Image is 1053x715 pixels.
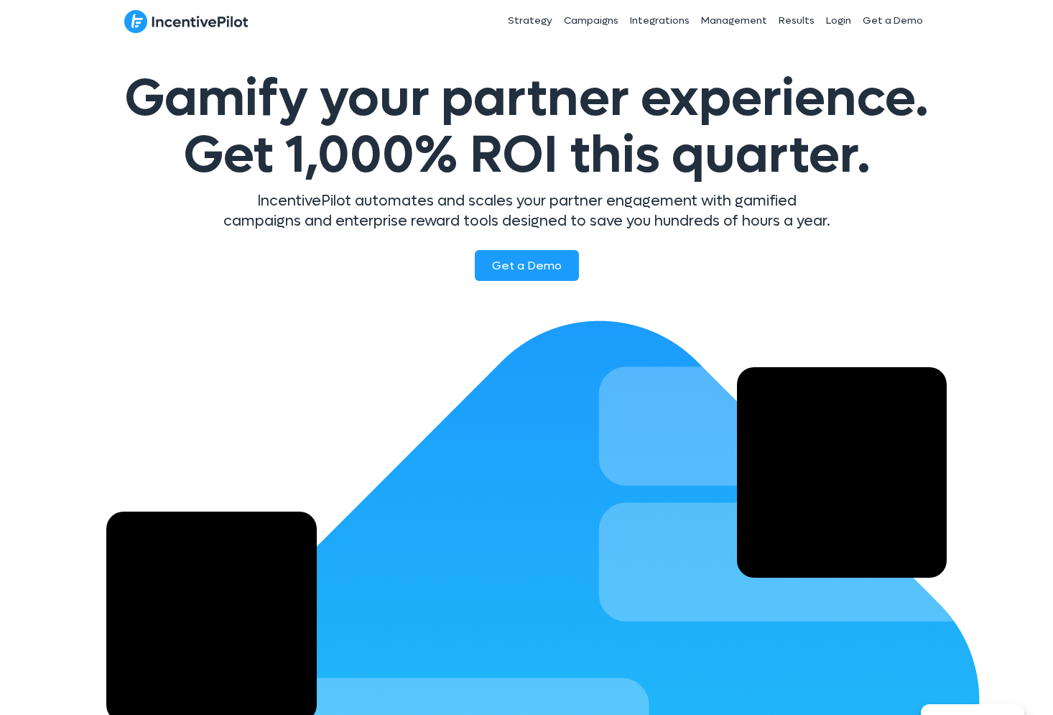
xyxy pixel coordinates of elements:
a: Results [773,3,820,39]
span: Get 1,000% ROI this quarter. [183,121,871,189]
nav: Header Menu [403,3,929,39]
div: Video Player [737,367,947,578]
a: Campaigns [558,3,624,39]
a: Integrations [624,3,695,39]
a: Get a Demo [857,3,929,39]
a: Strategy [502,3,558,39]
span: Get a Demo [492,258,562,273]
a: Login [820,3,857,39]
a: Management [695,3,773,39]
span: Gamify your partner experience. [124,65,929,189]
img: IncentivePilot [124,9,249,34]
p: IncentivePilot automates and scales your partner engagement with gamified campaigns and enterpris... [221,191,832,231]
a: Get a Demo [475,250,579,281]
